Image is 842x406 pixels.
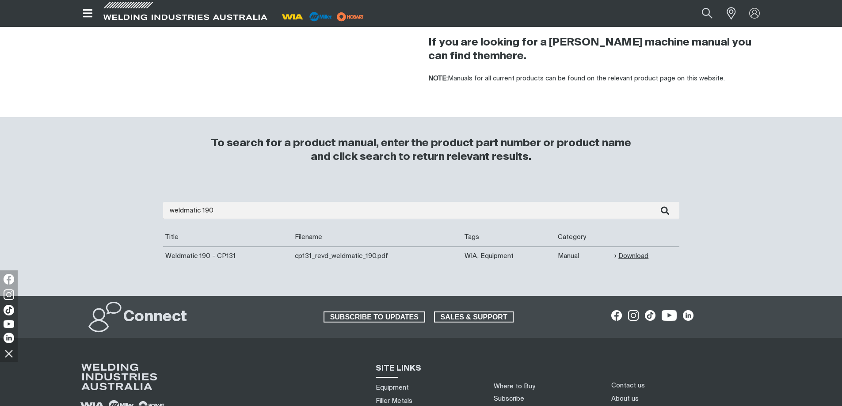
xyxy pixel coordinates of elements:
[4,320,14,328] img: YouTube
[163,202,679,219] input: Enter search...
[494,383,535,390] a: Where to Buy
[293,247,462,265] td: cp131_revd_weldmatic_190.pdf
[428,37,751,61] strong: If you are looking for a [PERSON_NAME] machine manual you can find them
[1,346,16,361] img: hide socials
[4,289,14,300] img: Instagram
[462,228,555,247] th: Tags
[324,311,425,323] a: SUBSCRIBE TO UPDATES
[163,228,293,247] th: Title
[123,307,187,327] h2: Connect
[681,4,722,23] input: Product name or item number...
[4,305,14,315] img: TikTok
[428,74,763,84] p: Manuals for all current products can be found on the relevant product page on this website.
[4,274,14,285] img: Facebook
[428,75,448,82] strong: NOTE:
[611,394,639,403] a: About us
[556,247,613,265] td: Manual
[462,247,555,265] td: WIA, Equipment
[334,10,366,23] img: miller
[434,311,514,323] a: SALES & SUPPORT
[207,137,635,164] h3: To search for a product manual, enter the product part number or product name and click search to...
[376,364,421,372] span: SITE LINKS
[614,251,648,261] a: Download
[500,51,526,61] a: here.
[494,395,524,402] a: Subscribe
[4,333,14,343] img: LinkedIn
[611,381,645,390] a: Contact us
[293,228,462,247] th: Filename
[692,4,722,23] button: Search products
[435,311,513,323] span: SALES & SUPPORT
[556,228,613,247] th: Category
[324,311,424,323] span: SUBSCRIBE TO UPDATES
[376,383,409,392] a: Equipment
[376,396,412,406] a: Filler Metals
[163,247,293,265] td: Weldmatic 190 - CP131
[334,13,366,20] a: miller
